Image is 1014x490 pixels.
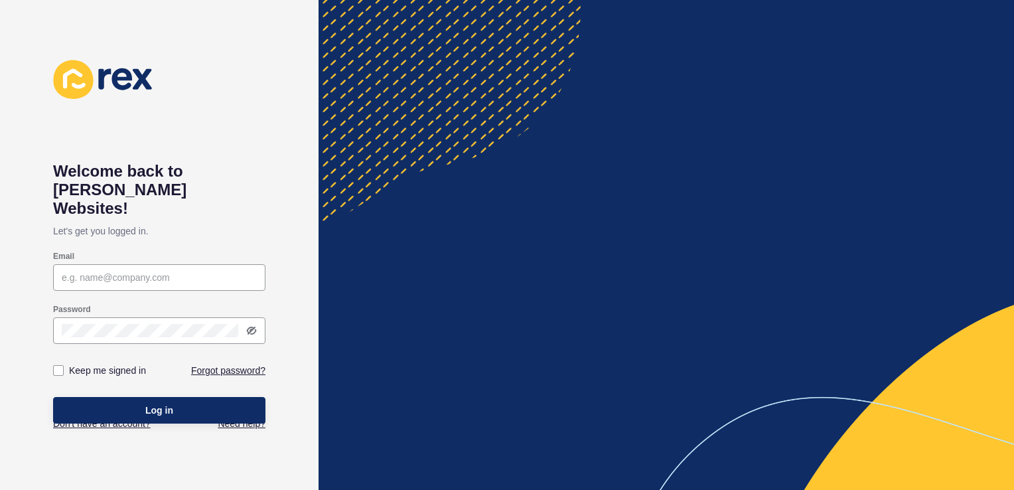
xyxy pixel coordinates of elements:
[53,417,151,430] a: Don't have an account?
[191,364,265,377] a: Forgot password?
[53,397,265,424] button: Log in
[53,251,74,262] label: Email
[53,162,265,218] h1: Welcome back to [PERSON_NAME] Websites!
[53,304,91,315] label: Password
[53,218,265,244] p: Let's get you logged in.
[69,364,146,377] label: Keep me signed in
[62,271,257,284] input: e.g. name@company.com
[145,404,173,417] span: Log in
